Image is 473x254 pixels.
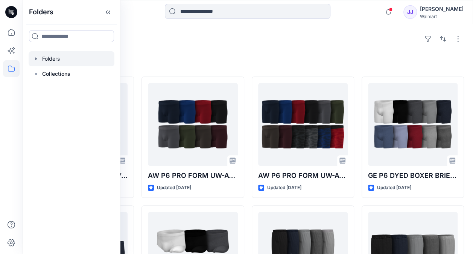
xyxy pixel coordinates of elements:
[258,83,348,166] a: AW P6 PRO FORM UW-AW27261890
[157,184,191,192] p: Updated [DATE]
[377,184,411,192] p: Updated [DATE]
[148,83,237,166] a: AW P6 PRO FORM UW-AW27261889
[148,170,237,181] p: AW P6 PRO FORM UW-AW27261889
[420,5,464,14] div: [PERSON_NAME]
[258,170,348,181] p: AW P6 PRO FORM UW-AW27261890
[420,14,464,19] div: Walmart
[368,83,458,166] a: GE P6 DYED BOXER BRIEF-GE27260848
[403,5,417,19] div: JJ
[267,184,301,192] p: Updated [DATE]
[368,170,458,181] p: GE P6 DYED BOXER BRIEF-GE27260848
[32,60,464,69] h4: Styles
[42,69,70,78] p: Collections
